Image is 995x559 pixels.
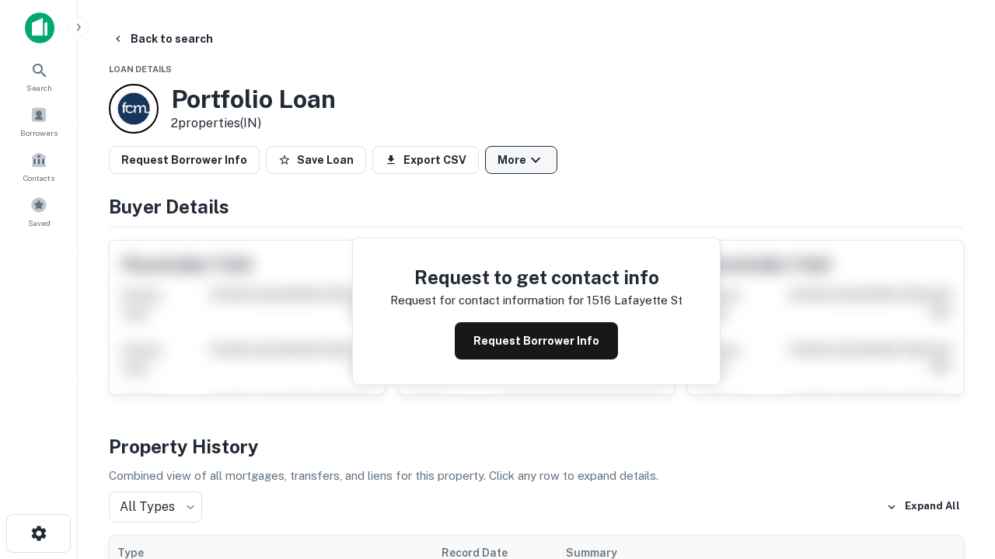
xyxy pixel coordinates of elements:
button: More [485,146,557,174]
span: Saved [28,217,51,229]
span: Search [26,82,52,94]
a: Saved [5,190,73,232]
button: Expand All [882,495,964,519]
h3: Portfolio Loan [171,85,336,114]
div: All Types [109,491,202,523]
img: capitalize-icon.png [25,12,54,43]
button: Request Borrower Info [109,146,260,174]
button: Save Loan [266,146,366,174]
p: Request for contact information for [390,291,584,310]
a: Borrowers [5,100,73,142]
button: Request Borrower Info [455,322,618,359]
h4: Property History [109,432,964,460]
span: Borrowers [20,127,58,139]
button: Export CSV [372,146,479,174]
h4: Buyer Details [109,193,964,220]
p: 1516 lafayette st [587,291,683,310]
span: Loan Details [109,64,172,74]
p: Combined view of all mortgages, transfers, and liens for this property. Click any row to expand d... [109,467,964,485]
a: Search [5,55,73,97]
button: Back to search [106,25,219,53]
h4: Request to get contact info [390,263,683,291]
iframe: Chat Widget [917,385,995,460]
p: 2 properties (IN) [171,114,336,133]
a: Contacts [5,145,73,187]
span: Contacts [23,172,54,184]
